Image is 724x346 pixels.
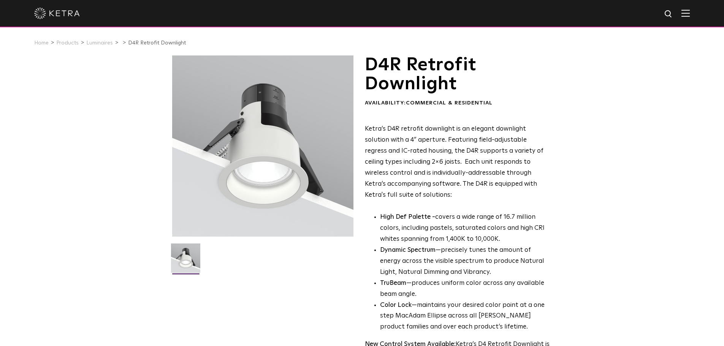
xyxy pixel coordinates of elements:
img: ketra-logo-2019-white [34,8,80,19]
img: search icon [664,9,673,19]
strong: Dynamic Spectrum [380,247,436,253]
p: Ketra’s D4R retrofit downlight is an elegant downlight solution with a 4” aperture. Featuring fie... [365,124,550,201]
li: —maintains your desired color point at a one step MacAdam Ellipse across all [PERSON_NAME] produc... [380,300,550,333]
strong: High Def Palette - [380,214,435,220]
p: covers a wide range of 16.7 million colors, including pastels, saturated colors and high CRI whit... [380,212,550,245]
strong: TruBeam [380,280,406,286]
strong: Color Lock [380,302,412,308]
span: Commercial & Residential [406,100,493,106]
h1: D4R Retrofit Downlight [365,55,550,94]
a: D4R Retrofit Downlight [128,40,186,46]
li: —precisely tunes the amount of energy across the visible spectrum to produce Natural Light, Natur... [380,245,550,278]
li: —produces uniform color across any available beam angle. [380,278,550,300]
img: D4R Retrofit Downlight [171,243,200,278]
a: Products [56,40,79,46]
a: Home [34,40,49,46]
img: Hamburger%20Nav.svg [681,9,690,17]
div: Availability: [365,100,550,107]
a: Luminaires [86,40,113,46]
